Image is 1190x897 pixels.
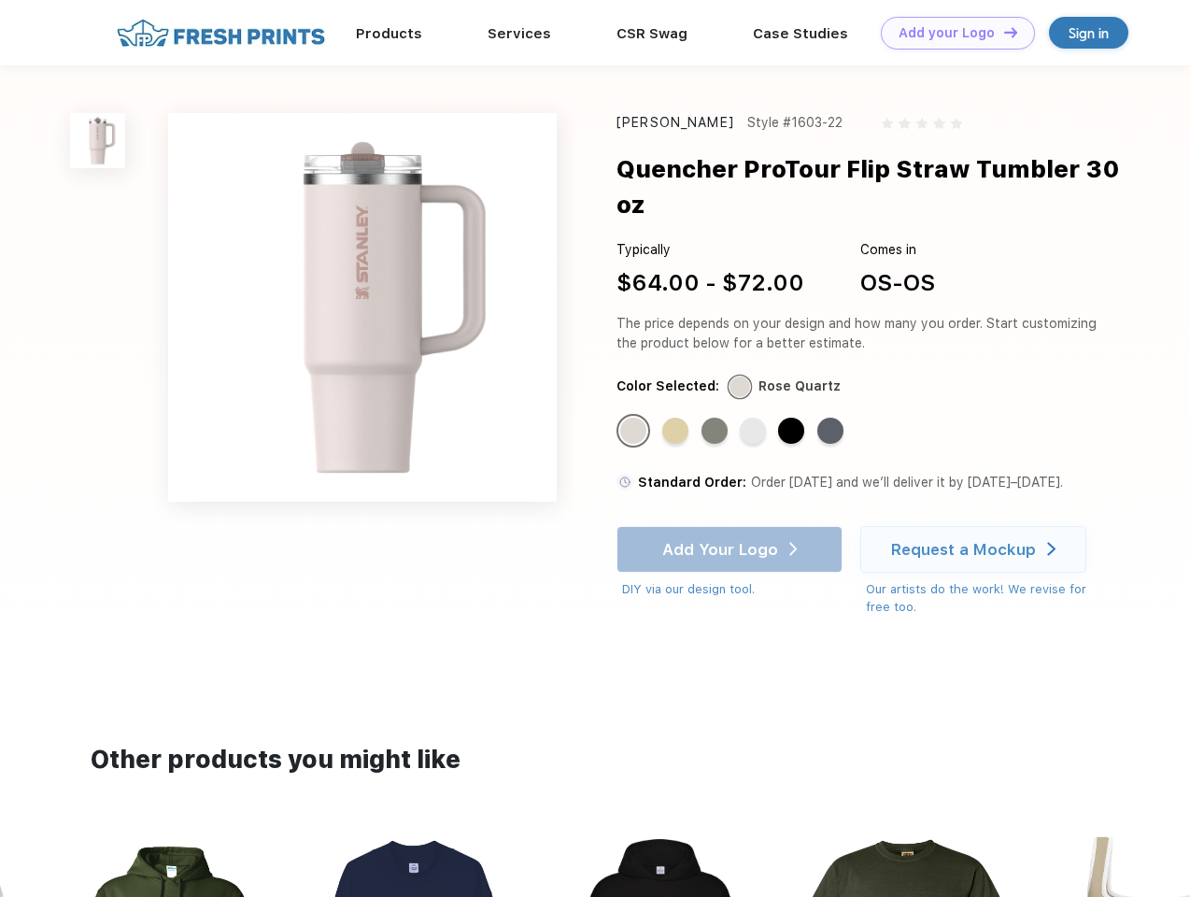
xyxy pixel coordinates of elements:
img: white arrow [1047,542,1055,556]
img: gray_star.svg [882,118,893,129]
img: fo%20logo%202.webp [111,17,331,50]
img: gray_star.svg [899,118,910,129]
div: Style #1603-22 [747,113,843,133]
div: Comes in [860,240,935,260]
div: Black [778,418,804,444]
div: $64.00 - $72.00 [616,266,804,300]
img: gray_star.svg [951,118,962,129]
img: standard order [616,474,633,491]
div: Request a Mockup [891,540,1036,559]
span: Standard Order: [638,475,746,490]
div: Sage Gray [701,418,728,444]
div: OS-OS [860,266,935,300]
div: The price depends on your design and how many you order. Start customizing the product below for ... [616,314,1104,353]
img: gray_star.svg [933,118,944,129]
div: Color Selected: [616,377,719,396]
div: Cream [662,418,688,444]
div: Typically [616,240,804,260]
div: Our artists do the work! We revise for free too. [866,580,1104,617]
img: DT [1004,27,1017,37]
div: Frost [740,418,766,444]
div: DIY via our design tool. [622,580,843,599]
img: func=resize&h=100 [70,113,125,168]
a: Sign in [1049,17,1128,49]
div: Sign in [1069,22,1109,44]
div: Rose Quartz [758,377,841,396]
a: Products [356,25,422,42]
div: Rose Quartz [620,418,646,444]
div: Add your Logo [899,25,995,41]
span: Order [DATE] and we’ll deliver it by [DATE]–[DATE]. [751,475,1063,490]
div: Quencher ProTour Flip Straw Tumbler 30 oz [616,151,1152,223]
div: Twilight [817,418,843,444]
img: gray_star.svg [916,118,928,129]
div: [PERSON_NAME] [616,113,734,133]
img: func=resize&h=640 [168,113,557,502]
div: Other products you might like [91,742,1098,778]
